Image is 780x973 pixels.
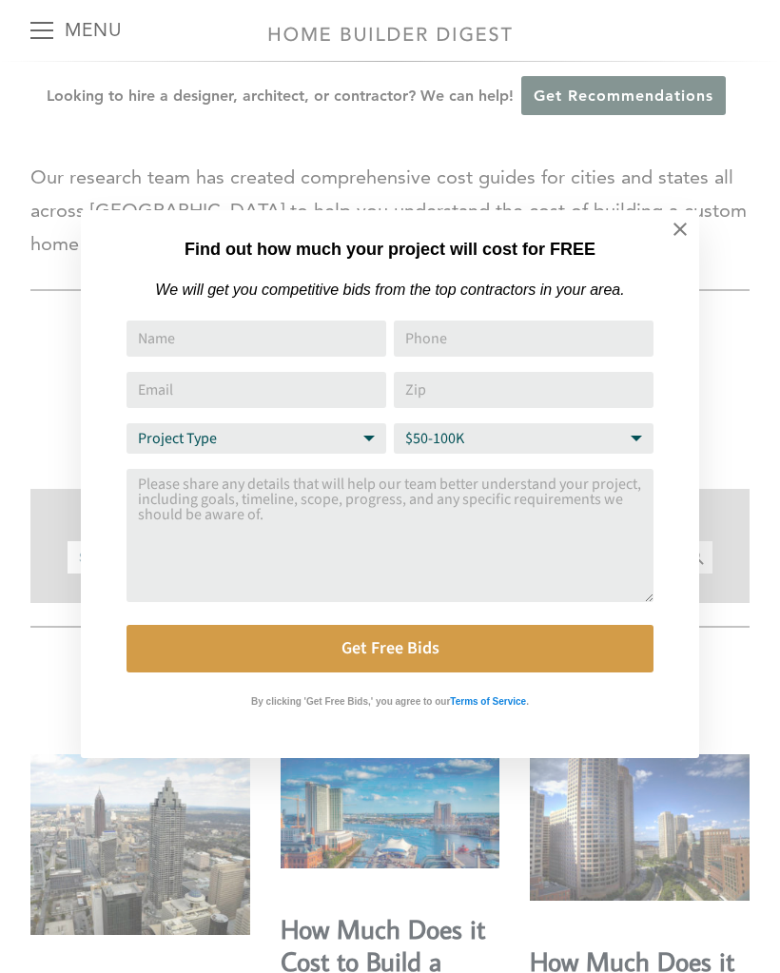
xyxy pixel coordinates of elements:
select: Budget Range [394,423,653,454]
button: Get Free Bids [127,625,653,672]
strong: By clicking 'Get Free Bids,' you agree to our [251,696,450,707]
input: Email Address [127,372,386,408]
input: Phone [394,321,653,357]
strong: Find out how much your project will cost for FREE [185,240,595,259]
input: Name [127,321,386,357]
button: Close [647,196,713,263]
input: Zip [394,372,653,408]
strong: . [526,696,529,707]
select: Project Type [127,423,386,454]
strong: Terms of Service [450,696,526,707]
textarea: Comment or Message [127,469,653,602]
a: Terms of Service [450,691,526,708]
em: We will get you competitive bids from the top contractors in your area. [155,282,624,298]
